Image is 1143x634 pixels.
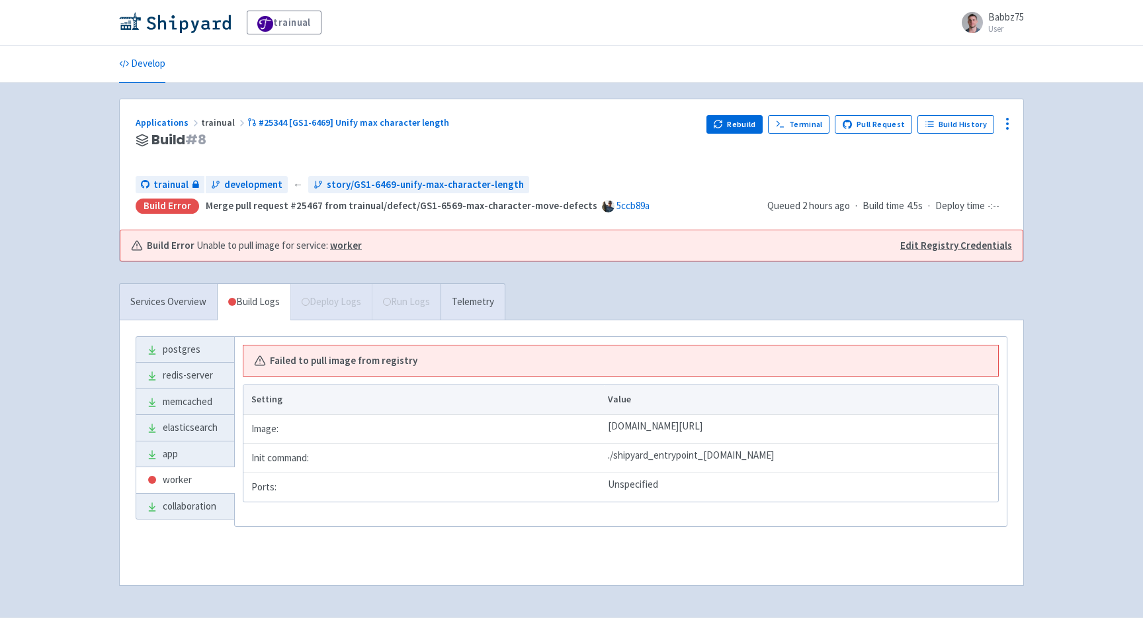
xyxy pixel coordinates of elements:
div: Build Error [136,199,199,214]
a: memcached [136,389,234,415]
a: worker [330,239,362,251]
button: Rebuild [706,115,763,134]
a: Edit Registry Credentials [900,238,1012,253]
span: development [224,177,282,193]
td: Init command: [243,443,604,473]
td: Ports: [243,473,604,502]
span: ← [293,177,303,193]
span: -:-- [988,199,999,214]
time: 2 hours ago [802,199,850,212]
th: Value [604,385,998,414]
span: Build time [863,199,904,214]
a: worker [136,467,234,493]
a: redis-server [136,363,234,388]
a: development [206,176,288,194]
a: collaboration [136,494,234,520]
small: User [988,24,1024,33]
td: Image: [243,414,604,443]
a: #25344 [GS1-6469] Unify max character length [247,116,451,128]
b: Build Error [147,238,194,253]
strong: Merge pull request #25467 from trainual/defect/GS1-6569-max-character-move-defects [206,199,597,212]
a: Develop [119,46,165,83]
span: story/GS1-6469-unify-max-character-length [327,177,524,193]
img: Shipyard logo [119,12,231,33]
span: 4.5s [907,199,923,214]
span: Queued [767,199,850,212]
a: Telemetry [441,284,505,320]
span: Unable to pull image for service: [196,238,362,253]
a: 5ccb89a [616,199,650,212]
a: postgres [136,337,234,363]
a: app [136,441,234,467]
a: Build Logs [218,284,290,320]
a: Applications [136,116,201,128]
a: Build History [917,115,994,134]
span: trainual [153,177,189,193]
span: Deploy time [935,199,985,214]
b: Failed to pull image from registry [270,353,417,369]
a: Babbz75 User [954,12,1024,33]
a: trainual [136,176,204,194]
span: Babbz75 [988,11,1024,23]
a: elasticsearch [136,415,234,441]
a: Services Overview [120,284,217,320]
div: · · [767,199,1007,214]
td: Unspecified [604,473,998,502]
a: Pull Request [835,115,912,134]
span: # 8 [185,130,206,149]
span: Build [151,132,206,148]
td: ./shipyard_entrypoint_[DOMAIN_NAME] [604,443,998,473]
a: trainual [247,11,321,34]
td: [DOMAIN_NAME][URL] [604,414,998,443]
a: story/GS1-6469-unify-max-character-length [308,176,529,194]
span: trainual [201,116,247,128]
th: Setting [243,385,604,414]
a: Terminal [768,115,829,134]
